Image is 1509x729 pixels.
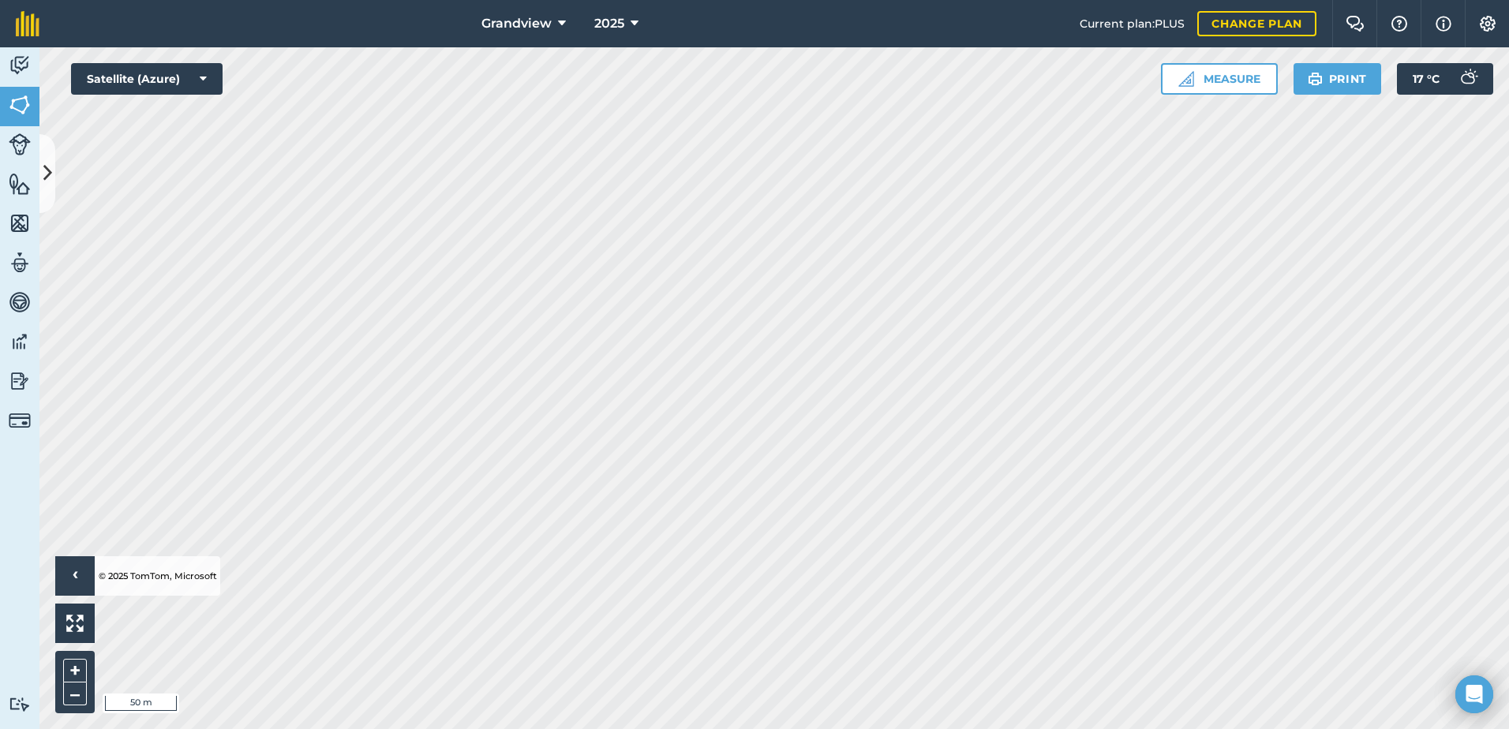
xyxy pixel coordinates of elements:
button: Measure [1161,63,1278,95]
img: svg+xml;base64,PHN2ZyB4bWxucz0iaHR0cDovL3d3dy53My5vcmcvMjAwMC9zdmciIHdpZHRoPSIxOSIgaGVpZ2h0PSIyNC... [1308,69,1323,88]
span: 2025 [594,14,624,33]
div: Open Intercom Messenger [1455,675,1493,713]
img: svg+xml;base64,PD94bWwgdmVyc2lvbj0iMS4wIiBlbmNvZGluZz0idXRmLTgiPz4KPCEtLSBHZW5lcmF0b3I6IEFkb2JlIE... [9,409,31,432]
button: 17 °C [1397,63,1493,95]
button: › [55,556,95,596]
img: A question mark icon [1390,16,1409,32]
a: Change plan [1197,11,1316,36]
img: svg+xml;base64,PD94bWwgdmVyc2lvbj0iMS4wIiBlbmNvZGluZz0idXRmLTgiPz4KPCEtLSBHZW5lcmF0b3I6IEFkb2JlIE... [9,369,31,393]
img: svg+xml;base64,PHN2ZyB4bWxucz0iaHR0cDovL3d3dy53My5vcmcvMjAwMC9zdmciIHdpZHRoPSI1NiIgaGVpZ2h0PSI2MC... [9,172,31,196]
img: svg+xml;base64,PD94bWwgdmVyc2lvbj0iMS4wIiBlbmNvZGluZz0idXRmLTgiPz4KPCEtLSBHZW5lcmF0b3I6IEFkb2JlIE... [1452,63,1484,95]
img: svg+xml;base64,PD94bWwgdmVyc2lvbj0iMS4wIiBlbmNvZGluZz0idXRmLTgiPz4KPCEtLSBHZW5lcmF0b3I6IEFkb2JlIE... [9,54,31,77]
button: + [63,659,87,682]
button: Satellite (Azure) [71,63,223,95]
span: Current plan : PLUS [1080,15,1185,32]
img: svg+xml;base64,PHN2ZyB4bWxucz0iaHR0cDovL3d3dy53My5vcmcvMjAwMC9zdmciIHdpZHRoPSI1NiIgaGVpZ2h0PSI2MC... [9,211,31,235]
button: Print [1294,63,1382,95]
img: svg+xml;base64,PHN2ZyB4bWxucz0iaHR0cDovL3d3dy53My5vcmcvMjAwMC9zdmciIHdpZHRoPSIxNyIgaGVpZ2h0PSIxNy... [1436,14,1451,33]
img: Ruler icon [1178,71,1194,87]
span: › [73,566,78,586]
button: – [63,682,87,705]
img: svg+xml;base64,PD94bWwgdmVyc2lvbj0iMS4wIiBlbmNvZGluZz0idXRmLTgiPz4KPCEtLSBHZW5lcmF0b3I6IEFkb2JlIE... [9,330,31,353]
img: svg+xml;base64,PD94bWwgdmVyc2lvbj0iMS4wIiBlbmNvZGluZz0idXRmLTgiPz4KPCEtLSBHZW5lcmF0b3I6IEFkb2JlIE... [9,290,31,314]
img: Four arrows, one pointing top left, one top right, one bottom right and the last bottom left [66,615,84,632]
img: svg+xml;base64,PHN2ZyB4bWxucz0iaHR0cDovL3d3dy53My5vcmcvMjAwMC9zdmciIHdpZHRoPSI1NiIgaGVpZ2h0PSI2MC... [9,93,31,117]
img: svg+xml;base64,PD94bWwgdmVyc2lvbj0iMS4wIiBlbmNvZGluZz0idXRmLTgiPz4KPCEtLSBHZW5lcmF0b3I6IEFkb2JlIE... [9,133,31,155]
img: fieldmargin Logo [16,11,39,36]
span: 17 ° C [1413,63,1440,95]
li: © 2025 TomTom, Microsoft [95,556,217,596]
img: A cog icon [1478,16,1497,32]
img: svg+xml;base64,PD94bWwgdmVyc2lvbj0iMS4wIiBlbmNvZGluZz0idXRmLTgiPz4KPCEtLSBHZW5lcmF0b3I6IEFkb2JlIE... [9,251,31,275]
img: Two speech bubbles overlapping with the left bubble in the forefront [1346,16,1365,32]
span: Grandview [481,14,552,33]
img: svg+xml;base64,PD94bWwgdmVyc2lvbj0iMS4wIiBlbmNvZGluZz0idXRmLTgiPz4KPCEtLSBHZW5lcmF0b3I6IEFkb2JlIE... [9,697,31,712]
